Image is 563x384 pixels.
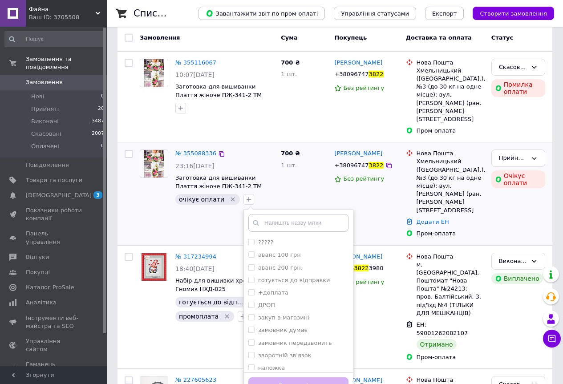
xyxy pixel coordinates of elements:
span: готується до відп... [179,299,243,306]
span: Без рейтингу [343,85,384,91]
a: № 317234994 [175,253,216,260]
div: Виконано [499,257,527,266]
span: +38096747 [334,71,369,77]
div: Пром-оплата [417,230,484,238]
span: 1 шт. [281,162,297,169]
span: 3 [93,191,102,199]
span: Повідомлення [26,161,69,169]
span: Cума [281,34,297,41]
a: № 227605623 [175,376,216,383]
span: Без рейтингу [343,279,384,285]
span: Покупець [334,34,367,41]
span: [DEMOGRAPHIC_DATA] [26,191,92,199]
span: Показники роботи компанії [26,206,82,222]
span: Покупці [26,268,50,276]
input: Напишіть назву мітки [248,214,348,232]
span: [PERSON_NAME] [334,150,382,157]
a: [PERSON_NAME] [334,150,382,158]
span: Прийняті [31,105,59,113]
span: Гаманець компанії [26,360,82,376]
span: Відгуки [26,253,49,261]
span: 3822 [354,265,369,271]
div: Очікує оплати [491,170,545,188]
span: Оплачені [31,142,59,150]
span: Набір для вишивки хрестиком Гномик НХД-025 [175,277,268,292]
span: Без рейтингу [343,175,384,182]
label: зворотній зв'язок [258,352,312,359]
span: Скасовані [31,130,61,138]
div: Помилка оплати [491,79,545,97]
span: 10:07[DATE] [175,71,215,78]
img: Фото товару [144,59,163,87]
span: +38096747 [334,162,369,169]
span: 20 [98,105,104,113]
span: Управління сайтом [26,337,82,353]
span: Статус [491,34,514,41]
span: 3822 [369,162,383,169]
div: Ваш ID: 3705508 [29,13,107,21]
span: 23:16[DATE] [175,162,215,170]
button: Експорт [425,7,464,20]
span: промоплата [179,313,219,320]
span: Панель управління [26,230,82,246]
label: аванс 100 грн [258,251,301,258]
a: Фото товару [140,253,168,281]
span: Створити замовлення [480,10,547,17]
span: 700 ₴ [281,59,300,66]
div: Пром-оплата [417,127,484,135]
span: Інструменти веб-майстра та SEO [26,314,82,330]
svg: Видалити мітку [223,313,231,320]
span: Заготовка для вишиванки Плаття жіноче ПЖ-341-2 ТМ "Квітуча країна" [175,83,262,106]
div: Виплачено [491,273,543,284]
div: Отримано [417,339,457,350]
label: замовник думає [258,327,308,333]
div: Нова Пошта [417,376,484,384]
span: Файна [29,5,96,13]
span: 18:40[DATE] [175,265,215,272]
span: Нові [31,93,44,101]
button: Створити замовлення [473,7,554,20]
div: Хмельницький ([GEOGRAPHIC_DATA].), №3 (до 30 кг на одне місце): вул. [PERSON_NAME] (ран. [PERSON_... [417,67,484,123]
span: [PERSON_NAME] [334,59,382,66]
div: Нова Пошта [417,253,484,261]
span: Каталог ProSale [26,283,74,291]
div: Прийнято [499,154,527,163]
button: Чат з покупцем [543,330,561,348]
span: № 355116067 [175,59,216,66]
label: аванс 200 грн. [258,264,303,271]
span: Замовлення [26,78,63,86]
button: Завантажити звіт по пром-оплаті [198,7,325,20]
a: Додати ЕН [417,218,449,225]
h1: Список замовлень [134,8,224,19]
span: 700 ₴ [281,150,300,157]
img: Фото товару [142,253,166,281]
a: Фото товару [140,59,168,87]
span: Замовлення та повідомлення [26,55,107,71]
label: ДРОП [258,302,275,308]
div: Скасовано [499,63,527,72]
span: 2007 [92,130,104,138]
img: Фото товару [144,150,163,178]
a: [PERSON_NAME] [334,253,382,261]
label: наложка [258,364,285,371]
span: Аналітика [26,299,57,307]
span: Завантажити звіт по пром-оплаті [206,9,318,17]
span: Експорт [432,10,457,17]
span: очікує оплати [179,196,224,203]
span: Замовлення [140,34,180,41]
div: Пром-оплата [417,353,484,361]
span: 3822 [369,71,383,77]
div: Хмельницький ([GEOGRAPHIC_DATA].), №3 (до 30 кг на одне місце): вул. [PERSON_NAME] (ран. [PERSON_... [417,158,484,214]
div: Нова Пошта [417,150,484,158]
span: 3487 [92,117,104,125]
label: замовник передзвонить [258,340,332,346]
a: Створити замовлення [464,10,554,16]
label: +доплата [258,289,288,296]
a: Заготовка для вишиванки Плаття жіноче ПЖ-341-2 ТМ "Квітуча країна" [175,174,262,198]
span: Управління статусами [341,10,409,17]
span: Доставка та оплата [406,34,472,41]
span: 1 шт. [281,71,297,77]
